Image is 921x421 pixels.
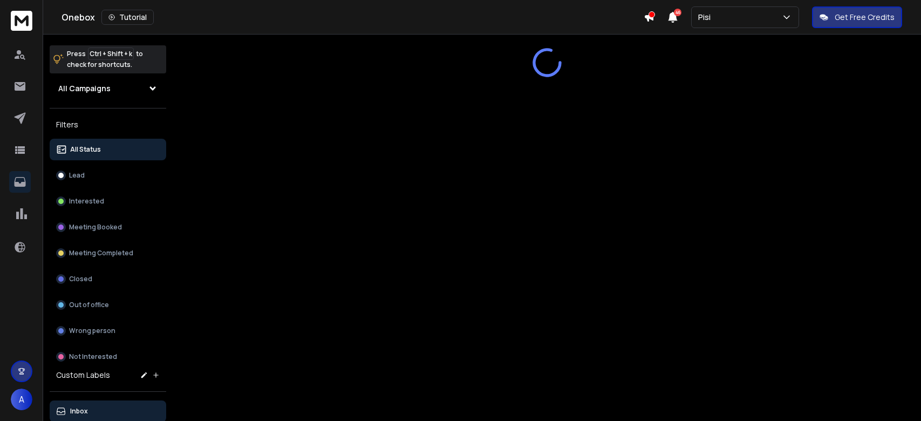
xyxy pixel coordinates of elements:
div: Onebox [62,10,644,25]
h3: Filters [50,117,166,132]
p: Lead [69,171,85,180]
button: All Status [50,139,166,160]
button: Closed [50,268,166,290]
p: Wrong person [69,327,115,335]
p: Pisi [698,12,715,23]
button: Out of office [50,294,166,316]
button: A [11,389,32,410]
button: Wrong person [50,320,166,342]
button: Interested [50,191,166,212]
h3: Custom Labels [56,370,110,381]
p: Get Free Credits [835,12,895,23]
span: Ctrl + Shift + k [88,47,134,60]
button: Lead [50,165,166,186]
p: Inbox [70,407,88,416]
p: Closed [69,275,92,283]
button: Get Free Credits [812,6,902,28]
p: Press to check for shortcuts. [67,49,143,70]
h1: All Campaigns [58,83,111,94]
span: 46 [674,9,681,16]
button: Not Interested [50,346,166,368]
p: Meeting Booked [69,223,122,232]
button: All Campaigns [50,78,166,99]
p: Out of office [69,301,109,309]
button: Tutorial [101,10,154,25]
p: Meeting Completed [69,249,133,257]
button: Meeting Completed [50,242,166,264]
p: All Status [70,145,101,154]
p: Not Interested [69,352,117,361]
p: Interested [69,197,104,206]
button: Meeting Booked [50,216,166,238]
